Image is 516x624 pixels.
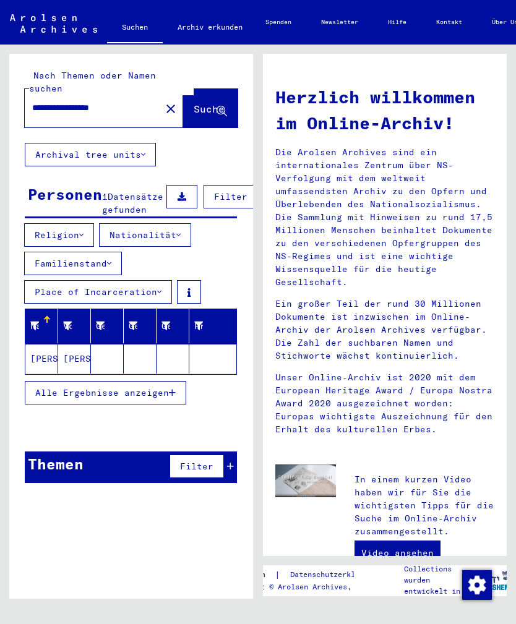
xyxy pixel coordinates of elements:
div: Geburtsname [96,320,105,333]
div: Geburt‏ [129,316,156,336]
div: Geburtsdatum [161,316,189,336]
div: Geburtsdatum [161,320,170,333]
mat-label: Nach Themen oder Namen suchen [29,70,156,94]
a: Newsletter [306,7,373,37]
p: wurden entwickelt in Partnerschaft mit [404,575,476,619]
p: Die Arolsen Archives sind ein internationales Zentrum über NS-Verfolgung mit dem weltweit umfasse... [275,146,494,289]
div: Prisoner # [194,320,203,333]
div: Themen [28,453,84,475]
p: Copyright © Arolsen Archives, 2021 [226,581,392,592]
span: Alle Ergebnisse anzeigen [35,387,169,398]
div: Nachname [30,320,39,333]
span: Filter [180,461,213,472]
mat-header-cell: Vorname [58,309,91,343]
a: Spenden [251,7,306,37]
div: Geburtsname [96,316,123,336]
p: In einem kurzen Video haben wir für Sie die wichtigsten Tipps für die Suche im Online-Archiv zusa... [355,473,494,538]
img: Arolsen_neg.svg [10,14,97,33]
div: Geburt‏ [129,320,137,333]
span: Suche [194,103,225,115]
button: Filter [204,185,258,208]
a: Kontakt [421,7,477,37]
button: Nationalität [99,223,191,247]
div: Vorname [63,316,90,336]
div: | [226,568,392,581]
div: Zustimmung ändern [462,570,491,599]
div: Personen [28,183,102,205]
div: Prisoner # [194,316,221,336]
button: Religion [24,223,94,247]
button: Filter [170,455,224,478]
h1: Herzlich willkommen im Online-Archiv! [275,84,494,136]
button: Clear [158,96,183,121]
mat-icon: close [163,101,178,116]
button: Familienstand [24,252,122,275]
a: Suchen [107,12,163,45]
button: Suche [183,89,238,127]
p: Unser Online-Archiv ist 2020 mit dem European Heritage Award / Europa Nostra Award 2020 ausgezeic... [275,371,494,436]
button: Alle Ergebnisse anzeigen [25,381,186,404]
div: Nachname [30,316,58,336]
span: Datensätze gefunden [102,191,163,215]
mat-cell: [PERSON_NAME] [25,344,58,374]
button: Place of Incarceration [24,280,172,304]
mat-header-cell: Geburtsdatum [157,309,189,343]
img: Zustimmung ändern [462,570,492,600]
span: 1 [102,191,108,202]
button: Archival tree units [25,143,156,166]
a: Video ansehen [355,541,441,565]
mat-header-cell: Prisoner # [189,309,236,343]
a: Datenschutzerklärung [280,568,392,581]
mat-header-cell: Geburt‏ [124,309,157,343]
a: Archiv erkunden [163,12,257,42]
div: Vorname [63,320,72,333]
mat-header-cell: Nachname [25,309,58,343]
img: video.jpg [275,464,336,497]
span: Filter [214,191,247,202]
mat-cell: [PERSON_NAME] [58,344,91,374]
a: Hilfe [373,7,421,37]
p: Ein großer Teil der rund 30 Millionen Dokumente ist inzwischen im Online-Archiv der Arolsen Archi... [275,297,494,362]
mat-header-cell: Geburtsname [91,309,124,343]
